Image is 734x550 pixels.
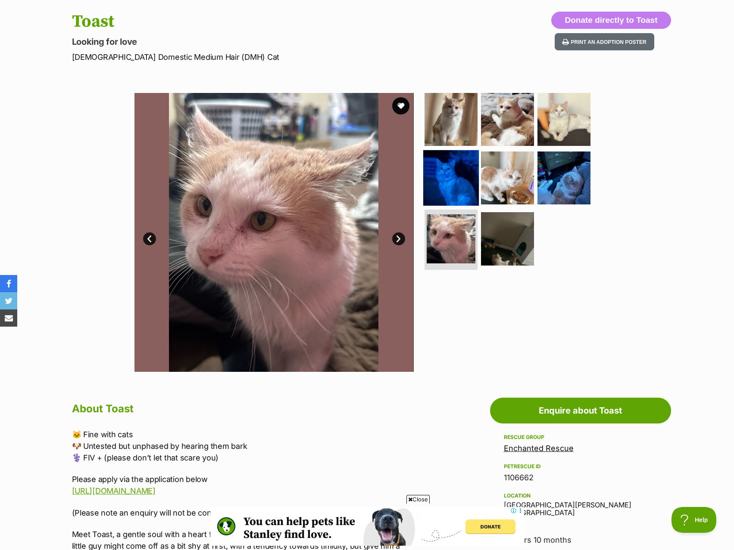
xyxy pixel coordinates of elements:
[406,495,430,504] span: Close
[555,33,654,51] button: Print an adoption poster
[504,472,657,484] div: 1106662
[72,12,437,31] h1: Toast
[481,151,534,204] img: Photo of Toast
[72,36,437,48] p: Looking for love
[537,93,590,146] img: Photo of Toast
[504,492,657,499] div: Location
[72,399,428,418] h2: About Toast
[537,151,590,204] img: Photo of Toast
[490,398,671,423] a: Enquire about Toast
[504,444,574,453] a: Enchanted Rescue
[504,463,657,470] div: PetRescue ID
[72,507,428,519] p: (Please note an enquiry will not be considered an application you need to fill out the form)
[72,51,437,63] p: [DEMOGRAPHIC_DATA] Domestic Medium Hair (DMH) Cat
[427,214,475,263] img: Photo of Toast
[392,232,405,245] a: Next
[551,12,671,29] button: Donate directly to Toast
[143,232,156,245] a: Prev
[504,534,657,546] div: 2 years 10 months
[413,93,693,372] img: Photo of Toast
[392,97,409,114] button: favourite
[504,434,657,441] div: Rescue group
[72,473,428,497] p: Please apply via the application below
[481,212,534,265] img: Photo of Toast
[425,93,478,146] img: Photo of Toast
[72,486,156,495] a: [URL][DOMAIN_NAME]
[481,93,534,146] img: Photo of Toast
[423,150,479,205] img: Photo of Toast
[210,507,524,546] iframe: Advertisement
[504,525,657,532] div: Age
[672,507,717,533] iframe: Help Scout Beacon - Open
[134,93,413,372] img: Photo of Toast
[504,491,657,517] div: [GEOGRAPHIC_DATA][PERSON_NAME][GEOGRAPHIC_DATA]
[72,429,428,463] p: 🐱 Fine with cats 🐶 Untested but unphased by hearing them bark ⚕️ FIV + (please don’t let that sca...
